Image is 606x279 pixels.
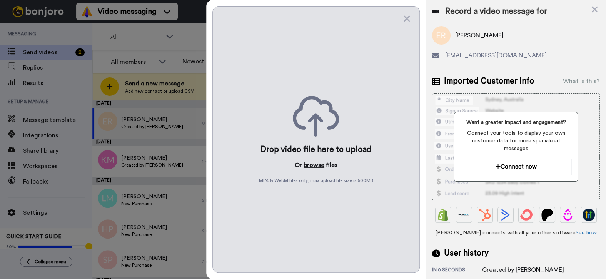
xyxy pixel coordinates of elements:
[562,209,574,221] img: Drip
[445,51,547,60] span: [EMAIL_ADDRESS][DOMAIN_NAME]
[295,160,337,170] p: Or files
[304,160,324,170] button: browse
[461,129,571,152] span: Connect your tools to display your own customer data for more specialized messages
[458,209,470,221] img: Ontraport
[576,230,597,236] a: See how
[482,265,564,274] div: Created by [PERSON_NAME]
[461,159,571,175] button: Connect now
[259,177,373,184] span: MP4 & WebM files only, max upload file size is 500 MB
[432,229,600,237] span: [PERSON_NAME] connects with all your other software
[461,119,571,126] span: Want a greater impact and engagement?
[583,209,595,221] img: GoHighLevel
[541,209,553,221] img: Patreon
[444,75,534,87] span: Imported Customer Info
[563,77,600,86] div: What is this?
[479,209,491,221] img: Hubspot
[444,247,489,259] span: User history
[432,267,482,274] div: in 0 seconds
[437,209,449,221] img: Shopify
[260,144,372,155] div: Drop video file here to upload
[499,209,512,221] img: ActiveCampaign
[520,209,533,221] img: ConvertKit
